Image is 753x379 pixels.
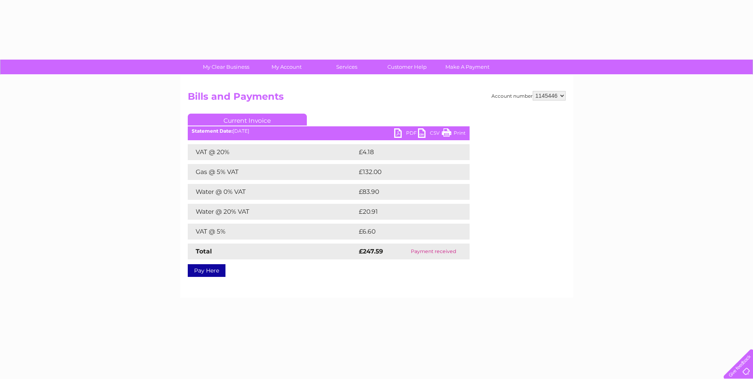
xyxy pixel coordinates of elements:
div: Account number [491,91,566,101]
h2: Bills and Payments [188,91,566,106]
b: Statement Date: [192,128,233,134]
a: Current Invoice [188,114,307,126]
a: Pay Here [188,264,225,277]
td: £20.91 [357,204,453,220]
a: Print [442,128,466,140]
td: VAT @ 20% [188,144,357,160]
a: Make A Payment [435,60,500,74]
div: [DATE] [188,128,470,134]
td: £4.18 [357,144,450,160]
td: £6.60 [357,224,451,240]
a: CSV [418,128,442,140]
td: Water @ 0% VAT [188,184,357,200]
td: £83.90 [357,184,454,200]
td: £132.00 [357,164,455,180]
a: My Clear Business [193,60,259,74]
a: PDF [394,128,418,140]
td: Water @ 20% VAT [188,204,357,220]
strong: Total [196,248,212,255]
a: Services [314,60,379,74]
a: My Account [254,60,319,74]
td: Gas @ 5% VAT [188,164,357,180]
strong: £247.59 [359,248,383,255]
td: Payment received [398,244,470,259]
a: Customer Help [374,60,440,74]
td: VAT @ 5% [188,224,357,240]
